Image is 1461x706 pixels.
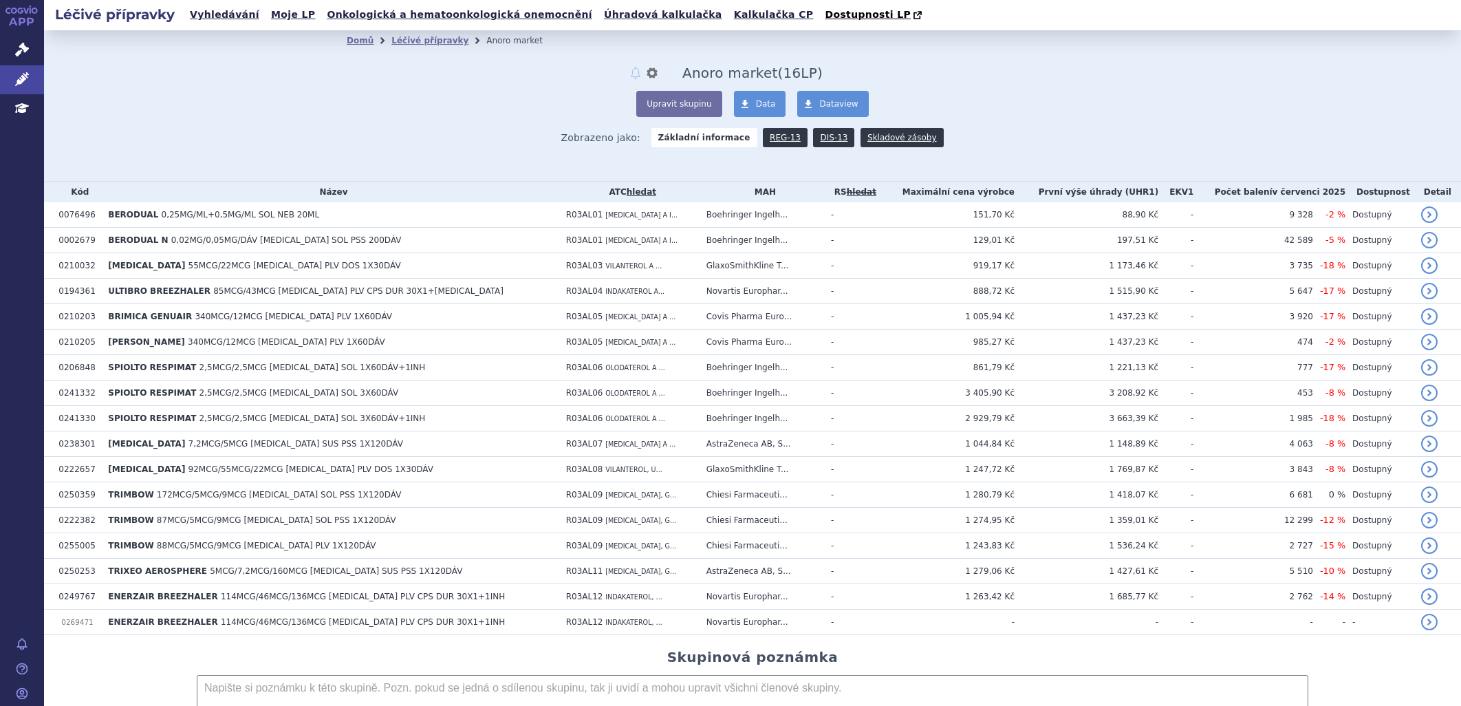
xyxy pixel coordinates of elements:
[108,337,185,347] span: [PERSON_NAME]
[52,202,101,228] td: 0076496
[108,235,168,245] span: BERODUAL N
[157,541,376,550] span: 88MCG/5MCG/9MCG [MEDICAL_DATA] PLV 1X120DÁV
[824,355,880,381] td: -
[880,202,1015,228] td: 151,70 Kč
[605,262,662,270] span: VILANTEROL A ...
[101,182,559,202] th: Název
[52,182,101,202] th: Kód
[880,584,1015,610] td: 1 263,42 Kč
[880,279,1015,304] td: 888,72 Kč
[566,414,603,423] span: R03AL06
[1193,381,1313,406] td: 453
[1273,187,1345,197] span: v červenci 2025
[188,337,385,347] span: 340MCG/12MCG [MEDICAL_DATA] PLV 1X60DÁV
[824,279,880,304] td: -
[1313,610,1345,635] td: -
[1158,182,1193,202] th: EKV1
[566,363,603,372] span: R03AL06
[1345,330,1414,355] td: Dostupný
[605,339,675,346] span: [MEDICAL_DATA] A ...
[1421,486,1438,503] a: detail
[1193,533,1313,559] td: 2 727
[1193,431,1313,457] td: 4 063
[52,533,101,559] td: 0255005
[1193,330,1313,355] td: 474
[880,355,1015,381] td: 861,79 Kč
[1325,387,1345,398] span: -8 %
[52,457,101,482] td: 0222657
[1421,257,1438,274] a: detail
[880,610,1015,635] td: -
[52,431,101,457] td: 0238301
[636,91,722,117] button: Upravit skupinu
[566,490,603,500] span: R03AL09
[824,381,880,406] td: -
[1320,566,1345,576] span: -10 %
[52,279,101,304] td: 0194361
[1193,559,1313,584] td: 5 510
[861,128,943,147] a: Skladové zásoby
[605,389,664,397] span: OLODATEROL A ...
[880,304,1015,330] td: 1 005,94 Kč
[1325,336,1345,347] span: -2 %
[880,533,1015,559] td: 1 243,83 Kč
[1345,508,1414,533] td: Dostupný
[1015,279,1158,304] td: 1 515,90 Kč
[1421,461,1438,478] a: detail
[824,508,880,533] td: -
[391,36,468,45] a: Léčivé přípravky
[700,482,824,508] td: Chiesi Farmaceuti...
[1158,559,1193,584] td: -
[44,5,186,24] h2: Léčivé přípravky
[188,261,401,270] span: 55MCG/22MCG [MEDICAL_DATA] PLV DOS 1X30DÁV
[1015,457,1158,482] td: 1 769,87 Kč
[1015,406,1158,431] td: 3 663,39 Kč
[756,99,776,109] span: Data
[108,363,196,372] span: SPIOLTO RESPIMAT
[52,559,101,584] td: 0250253
[108,464,185,474] span: [MEDICAL_DATA]
[825,9,911,20] span: Dostupnosti LP
[1325,235,1345,245] span: -5 %
[600,6,726,24] a: Úhradová kalkulačka
[605,364,664,372] span: OLODATEROL A ...
[1193,482,1313,508] td: 6 681
[1158,279,1193,304] td: -
[824,228,880,253] td: -
[157,490,402,500] span: 172MCG/5MCG/9MCG [MEDICAL_DATA] SOL PSS 1X120DÁV
[1345,610,1414,635] td: -
[1421,359,1438,376] a: detail
[1421,537,1438,554] a: detail
[605,517,676,524] span: [MEDICAL_DATA], G...
[605,542,676,550] span: [MEDICAL_DATA], G...
[566,617,603,627] span: R03AL12
[819,99,858,109] span: Dataview
[1345,182,1414,202] th: Dostupnost
[213,286,504,296] span: 85MCG/43MCG [MEDICAL_DATA] PLV CPS DUR 30X1+[MEDICAL_DATA]
[824,182,880,202] th: RS
[1329,489,1345,500] span: 0 %
[1158,508,1193,533] td: -
[1015,304,1158,330] td: 1 437,23 Kč
[880,508,1015,533] td: 1 274,95 Kč
[1158,304,1193,330] td: -
[700,533,824,559] td: Chiesi Farmaceuti...
[52,330,101,355] td: 0210205
[1015,381,1158,406] td: 3 208,92 Kč
[52,381,101,406] td: 0241332
[323,6,596,24] a: Onkologická a hematoonkologická onemocnění
[1345,559,1414,584] td: Dostupný
[880,381,1015,406] td: 3 405,90 Kč
[1193,610,1313,635] td: -
[605,211,678,219] span: [MEDICAL_DATA] A I...
[1320,286,1345,296] span: -17 %
[1158,381,1193,406] td: -
[171,235,402,245] span: 0,02MG/0,05MG/DÁV [MEDICAL_DATA] SOL PSS 200DÁV
[1015,610,1158,635] td: -
[629,65,642,81] button: notifikace
[108,210,158,220] span: BERODUAL
[108,566,207,576] span: TRIXEO AEROSPHERE
[566,261,603,270] span: R03AL03
[1158,482,1193,508] td: -
[1320,591,1345,601] span: -14 %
